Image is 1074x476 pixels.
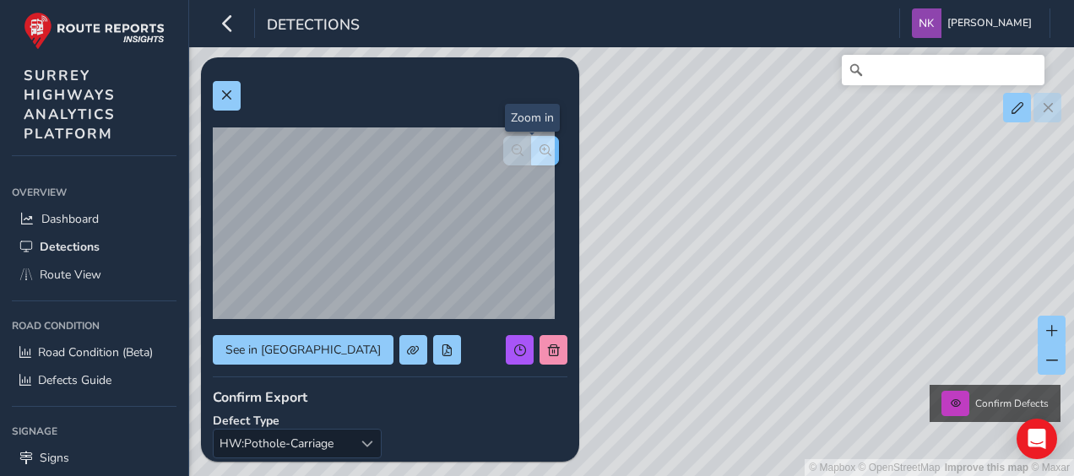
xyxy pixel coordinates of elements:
[38,372,111,388] span: Defects Guide
[213,413,279,429] strong: Defect Type
[12,233,176,261] a: Detections
[12,180,176,205] div: Overview
[38,344,153,360] span: Road Condition (Beta)
[975,397,1049,410] span: Confirm Defects
[24,12,165,50] img: rr logo
[40,239,100,255] span: Detections
[912,8,941,38] img: diamond-layout
[41,211,99,227] span: Dashboard
[12,338,176,366] a: Road Condition (Beta)
[214,430,353,457] span: HW:Pothole-Carriage
[213,388,567,407] div: Confirm Export
[353,430,381,457] div: Select a type
[267,14,360,38] span: Detections
[225,342,381,358] span: See in [GEOGRAPHIC_DATA]
[947,8,1032,38] span: [PERSON_NAME]
[40,450,69,466] span: Signs
[213,335,393,365] button: See in Route View
[12,366,176,394] a: Defects Guide
[12,261,176,289] a: Route View
[912,8,1038,38] button: [PERSON_NAME]
[842,55,1044,85] input: Search
[40,267,101,283] span: Route View
[12,205,176,233] a: Dashboard
[24,66,116,143] span: SURREY HIGHWAYS ANALYTICS PLATFORM
[12,313,176,338] div: Road Condition
[1017,419,1057,459] div: Open Intercom Messenger
[12,419,176,444] div: Signage
[12,444,176,472] a: Signs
